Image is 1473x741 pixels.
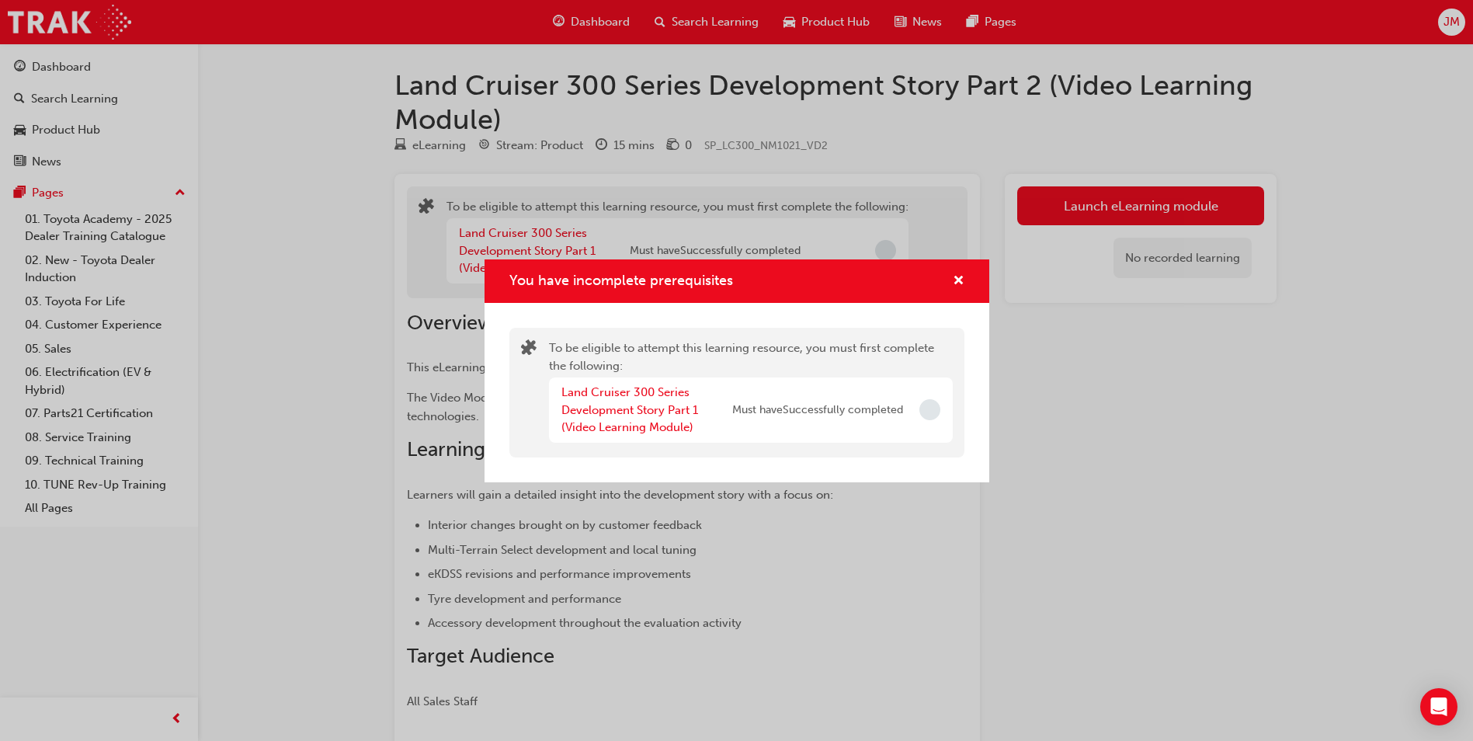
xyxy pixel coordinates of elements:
[509,272,733,289] span: You have incomplete prerequisites
[953,272,964,291] button: cross-icon
[561,385,698,434] a: Land Cruiser 300 Series Development Story Part 1 (Video Learning Module)
[919,399,940,420] span: Incomplete
[732,402,903,419] span: Must have Successfully completed
[549,339,953,446] div: To be eligible to attempt this learning resource, you must first complete the following:
[485,259,989,482] div: You have incomplete prerequisites
[521,341,537,359] span: puzzle-icon
[1420,688,1457,725] div: Open Intercom Messenger
[953,275,964,289] span: cross-icon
